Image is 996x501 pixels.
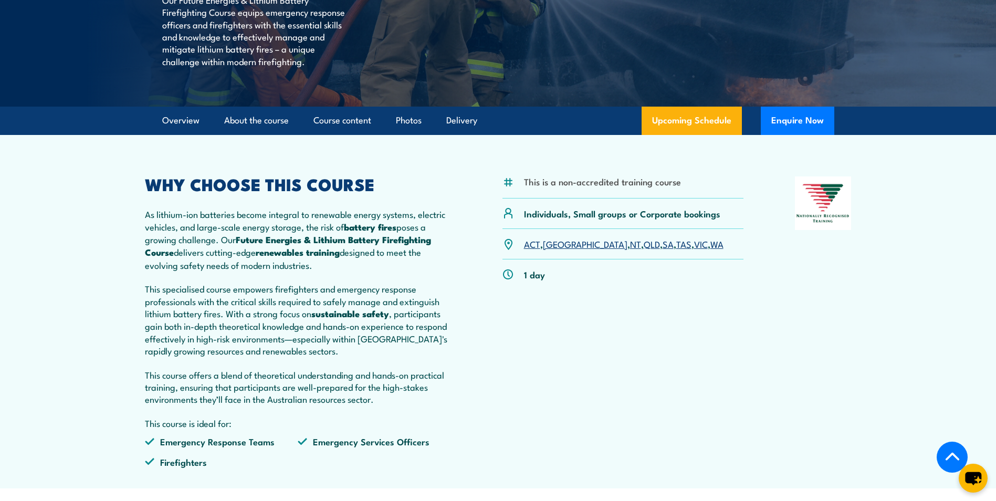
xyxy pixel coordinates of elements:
[795,176,852,230] img: Nationally Recognised Training logo.
[311,307,389,320] strong: sustainable safety
[344,220,396,234] strong: battery fires
[224,107,289,134] a: About the course
[145,369,452,405] p: This course offers a blend of theoretical understanding and hands-on practical training, ensuring...
[524,238,724,250] p: , , , , , , ,
[396,107,422,134] a: Photos
[524,207,720,220] p: Individuals, Small groups or Corporate bookings
[676,237,691,250] a: TAS
[630,237,641,250] a: NT
[663,237,674,250] a: SA
[959,464,988,493] button: chat-button
[162,107,200,134] a: Overview
[256,245,340,259] strong: renewables training
[145,283,452,357] p: This specialised course empowers firefighters and emergency response professionals with the criti...
[524,237,540,250] a: ACT
[524,268,545,280] p: 1 day
[644,237,660,250] a: QLD
[446,107,477,134] a: Delivery
[145,208,452,271] p: As lithium-ion batteries become integral to renewable energy systems, electric vehicles, and larg...
[543,237,627,250] a: [GEOGRAPHIC_DATA]
[694,237,708,250] a: VIC
[145,233,431,259] strong: Future Energies & Lithium Battery Firefighting Course
[145,435,298,447] li: Emergency Response Teams
[642,107,742,135] a: Upcoming Schedule
[298,435,451,447] li: Emergency Services Officers
[710,237,724,250] a: WA
[524,175,681,187] li: This is a non-accredited training course
[145,456,298,468] li: Firefighters
[761,107,834,135] button: Enquire Now
[145,417,452,429] p: This course is ideal for:
[145,176,452,191] h2: WHY CHOOSE THIS COURSE
[313,107,371,134] a: Course content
